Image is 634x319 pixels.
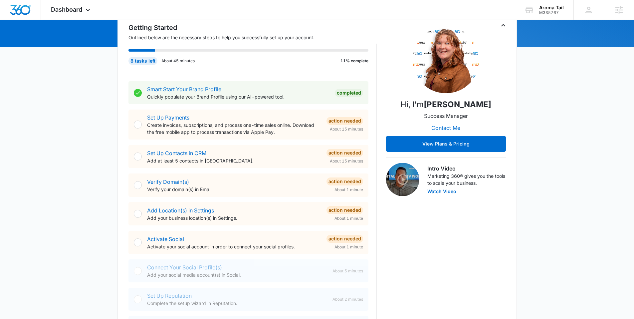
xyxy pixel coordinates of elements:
[334,215,363,221] span: About 1 minute
[427,172,506,186] p: Marketing 360® gives you the tools to scale your business.
[539,5,564,10] div: account name
[335,89,363,97] div: Completed
[51,6,82,13] span: Dashboard
[326,206,363,214] div: Action Needed
[161,58,195,64] p: About 45 minutes
[334,187,363,193] span: About 1 minute
[400,99,491,111] p: Hi, I'm
[427,189,456,194] button: Watch Video
[147,207,214,214] a: Add Location(s) in Settings
[326,149,363,157] div: Action Needed
[147,150,206,157] a: Set Up Contacts in CRM
[147,236,184,242] a: Activate Social
[427,164,506,172] h3: Intro Video
[334,244,363,250] span: About 1 minute
[147,186,321,193] p: Verify your domain(s) in Email.
[147,114,189,121] a: Set Up Payments
[386,136,506,152] button: View Plans & Pricing
[128,23,377,33] h2: Getting Started
[330,158,363,164] span: About 15 minutes
[424,100,491,109] strong: [PERSON_NAME]
[147,243,321,250] p: Activate your social account in order to connect your social profiles.
[425,120,467,136] button: Contact Me
[386,163,419,196] img: Intro Video
[147,86,221,93] a: Smart Start Your Brand Profile
[128,57,157,65] div: 8 tasks left
[332,296,363,302] span: About 2 minutes
[332,268,363,274] span: About 5 minutes
[413,27,479,93] img: Alexis Austere
[147,300,327,307] p: Complete the setup wizard in Reputation.
[424,112,468,120] p: Success Manager
[330,126,363,132] span: About 15 minutes
[147,93,329,100] p: Quickly populate your Brand Profile using our AI-powered tool.
[499,21,507,29] button: Toggle Collapse
[326,177,363,185] div: Action Needed
[147,157,321,164] p: Add at least 5 contacts in [GEOGRAPHIC_DATA].
[340,58,368,64] p: 11% complete
[147,122,321,136] p: Create invoices, subscriptions, and process one-time sales online. Download the free mobile app t...
[326,235,363,243] div: Action Needed
[147,214,321,221] p: Add your business location(s) in Settings.
[147,271,327,278] p: Add your social media account(s) in Social.
[147,178,189,185] a: Verify Domain(s)
[128,34,377,41] p: Outlined below are the necessary steps to help you successfully set up your account.
[539,10,564,15] div: account id
[326,117,363,125] div: Action Needed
